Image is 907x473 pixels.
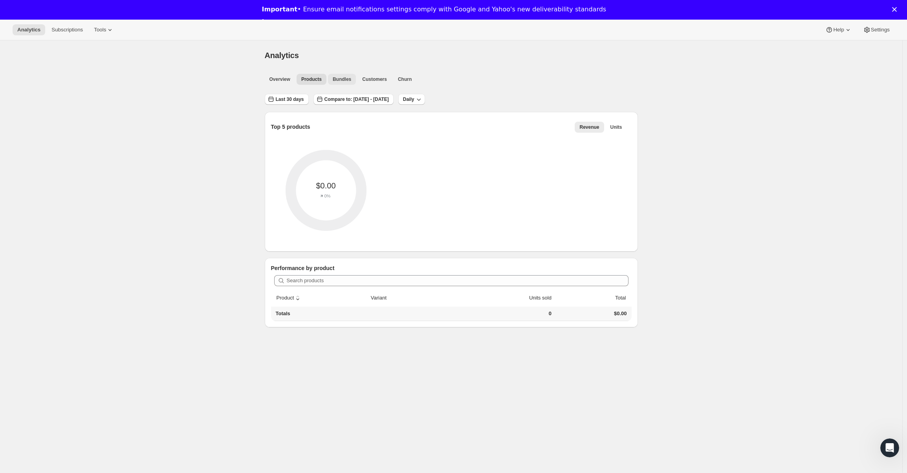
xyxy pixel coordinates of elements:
span: Help [833,27,844,33]
span: Tools [94,27,106,33]
td: 0 [451,307,554,321]
span: Subscriptions [51,27,83,33]
span: Analytics [265,51,299,60]
span: Products [301,76,322,82]
span: Overview [269,76,290,82]
button: Tools [89,24,119,35]
span: Daily [403,96,414,102]
div: Close [892,7,900,12]
span: Compare to: [DATE] - [DATE] [324,96,389,102]
div: • Ensure email notifications settings comply with Google and Yahoo's new deliverability standards [262,5,606,13]
td: $0.00 [554,307,632,321]
span: Analytics [17,27,40,33]
button: Compare to: [DATE] - [DATE] [313,94,394,105]
button: Last 30 days [265,94,309,105]
th: Totals [271,307,368,321]
p: Performance by product [271,264,632,272]
span: Revenue [579,124,599,130]
button: Total [606,290,627,305]
button: Daily [398,94,425,105]
b: Important [262,5,297,13]
button: Subscriptions [47,24,88,35]
span: Settings [871,27,890,33]
button: Units sold [520,290,553,305]
span: Churn [398,76,412,82]
iframe: Intercom live chat [880,438,899,457]
span: Bundles [333,76,351,82]
span: Units [610,124,622,130]
span: Last 30 days [276,96,304,102]
p: Top 5 products [271,123,310,131]
span: Customers [362,76,387,82]
button: sort ascending byProduct [275,290,303,305]
button: Help [821,24,856,35]
input: Search products [287,275,628,286]
button: Analytics [13,24,45,35]
button: Variant [370,290,396,305]
a: Learn more [262,18,302,27]
button: Settings [858,24,894,35]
